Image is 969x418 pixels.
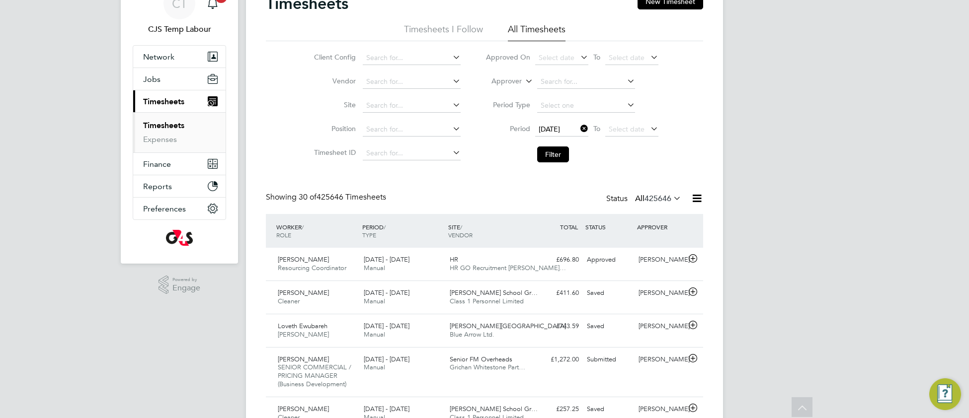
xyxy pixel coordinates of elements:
[404,23,483,41] li: Timesheets I Follow
[531,318,583,335] div: £743.59
[143,74,161,84] span: Jobs
[635,351,686,368] div: [PERSON_NAME]
[133,153,226,175] button: Finance
[635,218,686,236] div: APPROVER
[363,75,461,89] input: Search for...
[133,68,226,90] button: Jobs
[364,405,409,413] span: [DATE] - [DATE]
[133,46,226,68] button: Network
[477,76,522,86] label: Approver
[172,276,200,284] span: Powered by
[364,322,409,330] span: [DATE] - [DATE]
[364,288,409,297] span: [DATE] - [DATE]
[364,363,385,371] span: Manual
[311,148,356,157] label: Timesheet ID
[276,231,291,239] span: ROLE
[539,53,574,62] span: Select date
[583,285,635,301] div: Saved
[311,124,356,133] label: Position
[363,146,461,160] input: Search for...
[143,135,177,144] a: Expenses
[302,223,304,231] span: /
[446,218,532,244] div: SITE
[278,355,329,363] span: [PERSON_NAME]
[448,231,473,239] span: VENDOR
[590,51,603,64] span: To
[590,122,603,135] span: To
[485,124,530,133] label: Period
[166,230,193,246] img: g4s-logo-retina.png
[133,23,226,35] span: CJS Temp Labour
[539,125,560,134] span: [DATE]
[299,192,386,202] span: 425646 Timesheets
[311,76,356,85] label: Vendor
[384,223,386,231] span: /
[485,53,530,62] label: Approved On
[635,194,681,204] label: All
[278,330,329,339] span: [PERSON_NAME]
[278,288,329,297] span: [PERSON_NAME]
[531,351,583,368] div: £1,272.00
[299,192,317,202] span: 30 of
[143,182,172,191] span: Reports
[450,322,566,330] span: [PERSON_NAME][GEOGRAPHIC_DATA]
[583,401,635,418] div: Saved
[363,123,461,137] input: Search for...
[929,378,961,410] button: Engage Resource Center
[143,121,184,130] a: Timesheets
[609,125,645,134] span: Select date
[274,218,360,244] div: WORKER
[133,230,226,246] a: Go to home page
[537,75,635,89] input: Search for...
[583,318,635,335] div: Saved
[278,363,351,388] span: SENIOR COMMERCIAL / PRICING MANAGER (Business Development)
[278,255,329,264] span: [PERSON_NAME]
[450,405,538,413] span: [PERSON_NAME] School Gr…
[159,276,201,294] a: Powered byEngage
[143,204,186,213] span: Preferences
[278,264,346,272] span: Resourcing Coordinator
[364,264,385,272] span: Manual
[450,363,525,371] span: Grichan Whitestone Part…
[645,194,671,204] span: 425646
[364,355,409,363] span: [DATE] - [DATE]
[133,112,226,152] div: Timesheets
[360,218,446,244] div: PERIOD
[172,284,200,292] span: Engage
[364,330,385,339] span: Manual
[278,405,329,413] span: [PERSON_NAME]
[362,231,376,239] span: TYPE
[450,255,458,264] span: HR
[537,99,635,113] input: Select one
[143,52,174,62] span: Network
[583,252,635,268] div: Approved
[635,401,686,418] div: [PERSON_NAME]
[450,264,566,272] span: HR GO Recruitment [PERSON_NAME]…
[311,100,356,109] label: Site
[537,146,569,162] button: Filter
[583,218,635,236] div: STATUS
[450,288,538,297] span: [PERSON_NAME] School Gr…
[278,297,300,305] span: Cleaner
[635,285,686,301] div: [PERSON_NAME]
[531,252,583,268] div: £696.80
[363,51,461,65] input: Search for...
[583,351,635,368] div: Submitted
[450,355,512,363] span: Senior FM Overheads
[133,175,226,197] button: Reports
[133,198,226,219] button: Preferences
[460,223,462,231] span: /
[635,318,686,335] div: [PERSON_NAME]
[606,192,683,206] div: Status
[560,223,578,231] span: TOTAL
[609,53,645,62] span: Select date
[531,285,583,301] div: £411.60
[266,192,388,203] div: Showing
[450,330,494,339] span: Blue Arrow Ltd.
[278,322,327,330] span: Loveth Ewubareh
[635,252,686,268] div: [PERSON_NAME]
[311,53,356,62] label: Client Config
[508,23,565,41] li: All Timesheets
[485,100,530,109] label: Period Type
[450,297,524,305] span: Class 1 Personnel Limited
